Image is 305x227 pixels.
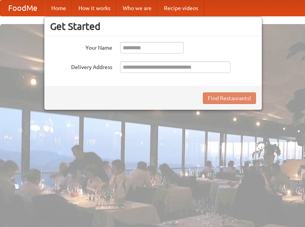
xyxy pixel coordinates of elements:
[203,92,256,104] button: Find Restaurants!
[45,0,72,16] a: Home
[50,42,112,52] label: Your Name
[117,0,158,16] a: Who we are
[158,0,204,16] a: Recipe videos
[50,61,112,71] label: Delivery Address
[0,0,45,16] a: FoodMe
[72,0,117,16] a: How it works
[50,21,256,32] h3: Get Started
